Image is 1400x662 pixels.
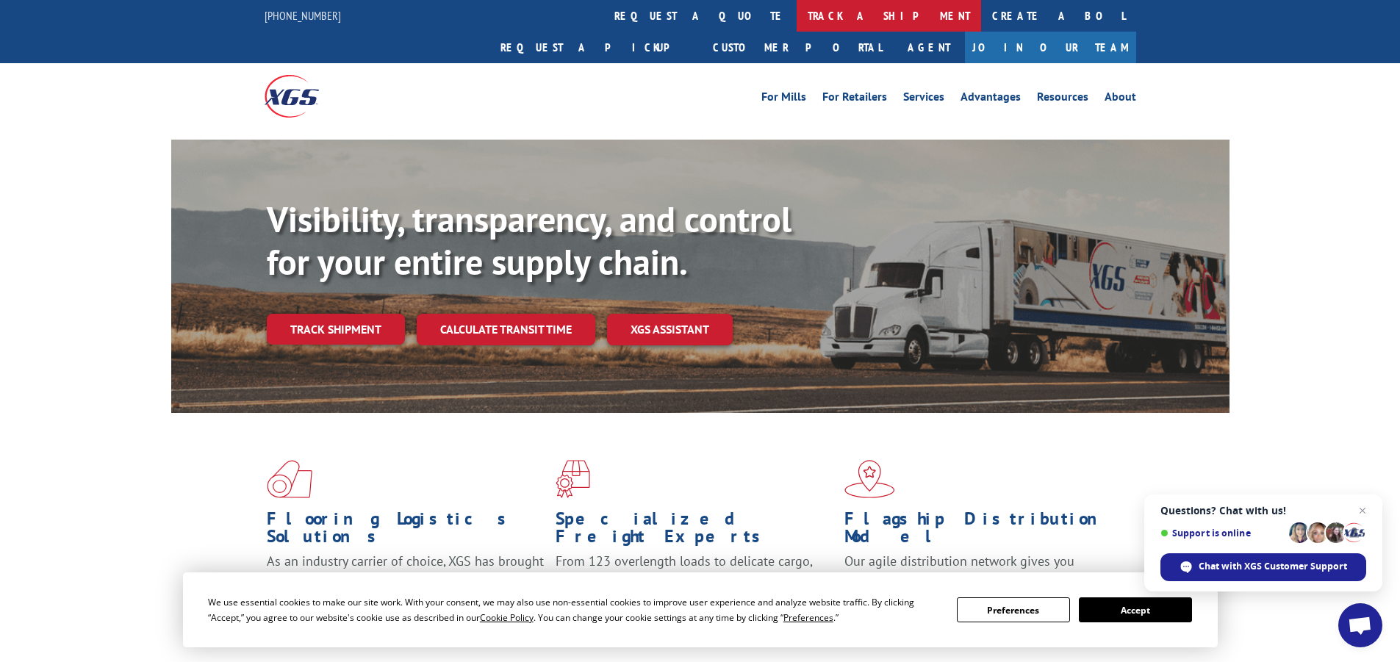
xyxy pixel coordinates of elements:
[556,460,590,498] img: xgs-icon-focused-on-flooring-red
[1079,597,1192,622] button: Accept
[417,314,595,345] a: Calculate transit time
[783,611,833,624] span: Preferences
[267,460,312,498] img: xgs-icon-total-supply-chain-intelligence-red
[267,553,544,605] span: As an industry carrier of choice, XGS has brought innovation and dedication to flooring logistics...
[267,314,405,345] a: Track shipment
[702,32,893,63] a: Customer Portal
[844,460,895,498] img: xgs-icon-flagship-distribution-model-red
[903,91,944,107] a: Services
[1105,91,1136,107] a: About
[265,8,341,23] a: [PHONE_NUMBER]
[556,510,833,553] h1: Specialized Freight Experts
[1160,505,1366,517] span: Questions? Chat with us!
[267,196,791,284] b: Visibility, transparency, and control for your entire supply chain.
[208,594,939,625] div: We use essential cookies to make our site work. With your consent, we may also use non-essential ...
[822,91,887,107] a: For Retailers
[607,314,733,345] a: XGS ASSISTANT
[183,572,1218,647] div: Cookie Consent Prompt
[489,32,702,63] a: Request a pickup
[965,32,1136,63] a: Join Our Team
[761,91,806,107] a: For Mills
[1199,560,1347,573] span: Chat with XGS Customer Support
[1338,603,1382,647] a: Open chat
[556,553,833,618] p: From 123 overlength loads to delicate cargo, our experienced staff knows the best way to move you...
[480,611,534,624] span: Cookie Policy
[1037,91,1088,107] a: Resources
[1160,553,1366,581] span: Chat with XGS Customer Support
[267,510,545,553] h1: Flooring Logistics Solutions
[961,91,1021,107] a: Advantages
[893,32,965,63] a: Agent
[957,597,1070,622] button: Preferences
[844,553,1115,587] span: Our agile distribution network gives you nationwide inventory management on demand.
[1160,528,1284,539] span: Support is online
[844,510,1122,553] h1: Flagship Distribution Model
